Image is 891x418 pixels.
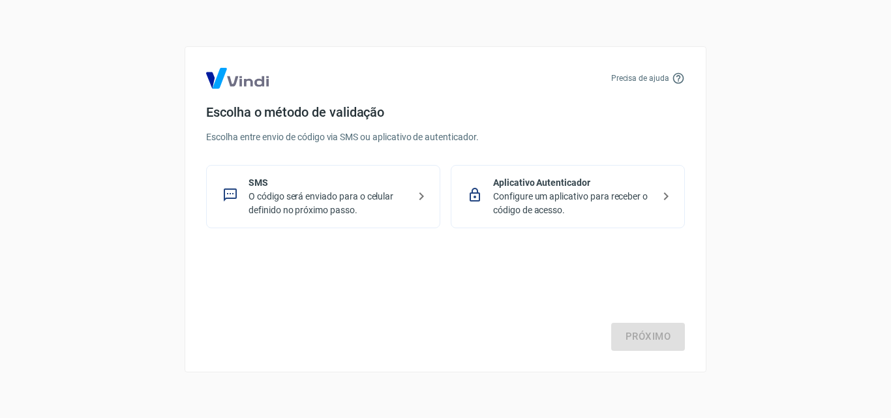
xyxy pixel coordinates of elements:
[451,165,685,228] div: Aplicativo AutenticadorConfigure um aplicativo para receber o código de acesso.
[249,190,408,217] p: O código será enviado para o celular definido no próximo passo.
[206,68,269,89] img: Logo Vind
[206,104,685,120] h4: Escolha o método de validação
[493,176,653,190] p: Aplicativo Autenticador
[493,190,653,217] p: Configure um aplicativo para receber o código de acesso.
[206,165,440,228] div: SMSO código será enviado para o celular definido no próximo passo.
[611,72,669,84] p: Precisa de ajuda
[249,176,408,190] p: SMS
[206,130,685,144] p: Escolha entre envio de código via SMS ou aplicativo de autenticador.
